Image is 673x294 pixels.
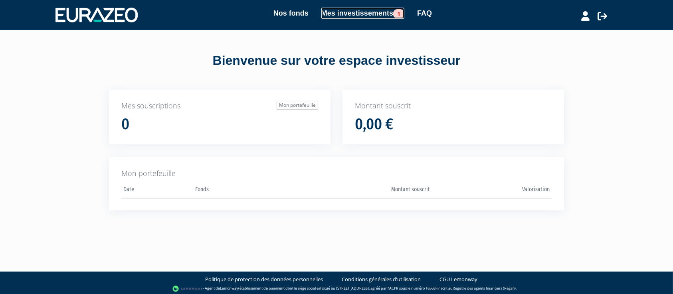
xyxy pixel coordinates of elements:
[342,276,421,283] a: Conditions générales d'utilisation
[321,8,404,19] a: Mes investissements1
[393,9,404,18] span: 1
[55,8,138,22] img: 1732889491-logotype_eurazeo_blanc_rvb.png
[121,184,193,198] th: Date
[220,286,238,291] a: Lemonway
[172,285,203,293] img: logo-lemonway.png
[206,276,323,283] a: Politique de protection des données personnelles
[193,184,313,198] th: Fonds
[417,8,432,19] a: FAQ
[432,184,552,198] th: Valorisation
[313,184,432,198] th: Montant souscrit
[273,8,309,19] a: Nos fonds
[440,276,478,283] a: CGU Lemonway
[121,116,129,133] h1: 0
[121,168,552,179] p: Mon portefeuille
[277,101,318,110] a: Mon portefeuille
[121,101,318,111] p: Mes souscriptions
[91,52,582,70] div: Bienvenue sur votre espace investisseur
[355,101,552,111] p: Montant souscrit
[8,285,665,293] div: - Agent de (établissement de paiement dont le siège social est situé au [STREET_ADDRESS], agréé p...
[453,286,516,291] a: Registre des agents financiers (Regafi)
[355,116,393,133] h1: 0,00 €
